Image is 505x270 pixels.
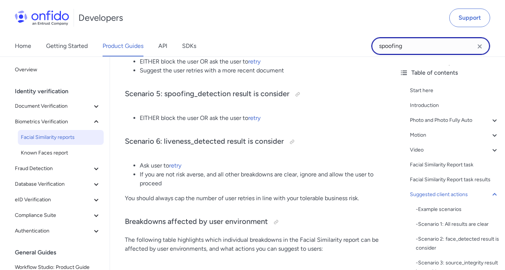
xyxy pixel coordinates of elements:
li: If you are not risk averse, and all other breakdowns are clear, ignore and allow the user to proceed [140,170,379,188]
a: API [158,36,167,56]
a: Facial Similarity Report task results [410,175,499,184]
span: eID Verification [15,195,92,204]
a: Support [449,9,490,27]
span: Compliance Suite [15,211,92,220]
span: Known Faces report [21,149,101,157]
img: Onfido Logo [15,10,69,25]
div: - Scenario 2: face_detected result is consider [416,235,499,253]
button: Biometrics Verification [12,114,104,129]
button: Document Verification [12,99,104,114]
button: eID Verification [12,192,104,207]
a: Home [15,36,31,56]
span: Biometrics Verification [15,117,92,126]
a: Introduction [410,101,499,110]
p: The following table highlights which individual breakdowns in the Facial Similarity report can be... [125,235,379,253]
a: retry [169,162,181,169]
span: Fraud Detection [15,164,92,173]
a: Video [410,146,499,154]
a: SDKs [182,36,196,56]
svg: Clear search field button [475,42,484,51]
span: Authentication [15,227,92,235]
button: Compliance Suite [12,208,104,223]
div: Table of contents [399,68,499,77]
span: Document Verification [15,102,92,111]
a: retry [248,58,260,65]
a: Motion [410,131,499,140]
div: Identity verification [15,84,107,99]
a: -Example scenarios [416,205,499,214]
li: Ask user to [140,161,379,170]
a: -Scenario 2: face_detected result is consider [416,235,499,253]
div: General Guides [15,245,107,260]
a: Overview [12,62,104,77]
div: - Scenario 1: All results are clear [416,220,499,229]
div: - Example scenarios [416,205,499,214]
a: Product Guides [103,36,143,56]
span: Database Verification [15,180,92,189]
button: Database Verification [12,177,104,192]
a: Facial Similarity reports [18,130,104,145]
button: Fraud Detection [12,161,104,176]
a: Suggested client actions [410,190,499,199]
span: Overview [15,65,101,74]
h3: Breakdowns affected by user environment [125,216,379,228]
h3: Scenario 6: liveness_detected result is consider [125,136,379,148]
input: Onfido search input field [371,37,490,55]
h3: Scenario 5: spoofing_detection result is consider [125,88,379,100]
a: Known Faces report [18,146,104,160]
li: EITHER block the user OR ask the user to [140,114,379,123]
a: Start here [410,86,499,95]
a: -Scenario 1: All results are clear [416,220,499,229]
a: Facial Similarity Report task [410,160,499,169]
a: Photo and Photo Fully Auto [410,116,499,125]
a: retry [248,114,260,121]
button: Authentication [12,224,104,238]
span: Facial Similarity reports [21,133,101,142]
a: Getting Started [46,36,88,56]
h1: Developers [78,12,123,24]
li: EITHER block the user OR ask the user to [140,57,379,66]
p: You should always cap the number of user retries in line with your tolerable business risk. [125,194,379,203]
li: Suggest the user retries with a more recent document [140,66,379,75]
